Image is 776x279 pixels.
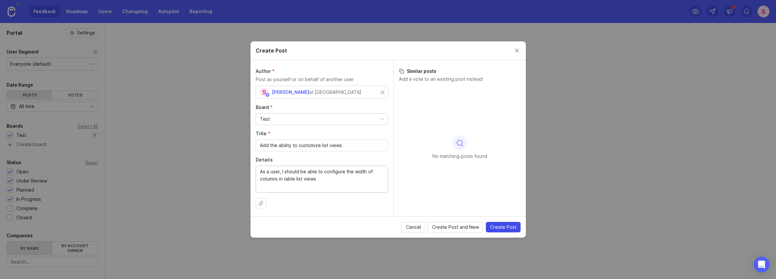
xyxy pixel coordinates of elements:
span: Cancel [406,224,421,230]
span: Create Post and New [432,224,479,230]
button: Upload file [256,198,266,208]
span: Board (required) [256,104,273,110]
button: Create Post and New [428,222,483,232]
div: S [260,88,269,97]
span: Author (required) [256,68,275,74]
div: Test [260,116,270,123]
p: Post as yourself or on behalf of another user [256,76,388,83]
p: Add a vote to an existing post instead [399,76,521,82]
h3: Similar posts [399,68,521,75]
label: Details [256,157,388,163]
img: member badge [265,93,270,97]
button: Create Post [486,222,521,232]
button: Cancel [402,222,425,232]
span: Create Post [490,224,516,230]
p: No matching posts found [432,153,487,160]
div: at [GEOGRAPHIC_DATA] [309,89,361,96]
input: Short, descriptive title [260,142,384,149]
div: Open Intercom Messenger [754,257,769,272]
textarea: As a user, I should be able to configure the width of columns in table list views [260,168,384,190]
span: [PERSON_NAME] [272,89,309,95]
button: Close create post modal [513,47,521,54]
h2: Create Post [256,47,287,54]
span: Title (required) [256,131,270,136]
